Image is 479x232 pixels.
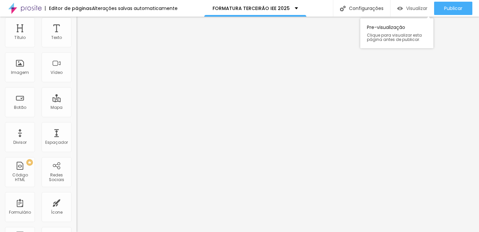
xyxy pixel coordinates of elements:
button: Visualizar [391,2,434,15]
div: Mapa [51,105,63,110]
iframe: Editor [77,17,479,232]
div: Redes Sociais [43,173,70,182]
span: Publicar [444,6,462,11]
div: Divisor [13,140,27,145]
div: Título [14,35,26,40]
div: Formulário [9,210,31,215]
div: Ícone [51,210,63,215]
div: Espaçador [45,140,68,145]
div: Alterações salvas automaticamente [92,6,178,11]
div: Vídeo [51,70,63,75]
div: Botão [14,105,26,110]
p: FORMATURA TERCEIRÃO IEE 2025 [213,6,290,11]
span: Clique para visualizar esta página antes de publicar. [367,33,427,42]
div: Pre-visualização [360,18,433,48]
img: view-1.svg [397,6,403,11]
button: Publicar [434,2,472,15]
div: Código HTML [7,173,33,182]
div: Editor de páginas [45,6,92,11]
div: Imagem [11,70,29,75]
div: Texto [51,35,62,40]
img: Icone [340,6,346,11]
span: Visualizar [406,6,427,11]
